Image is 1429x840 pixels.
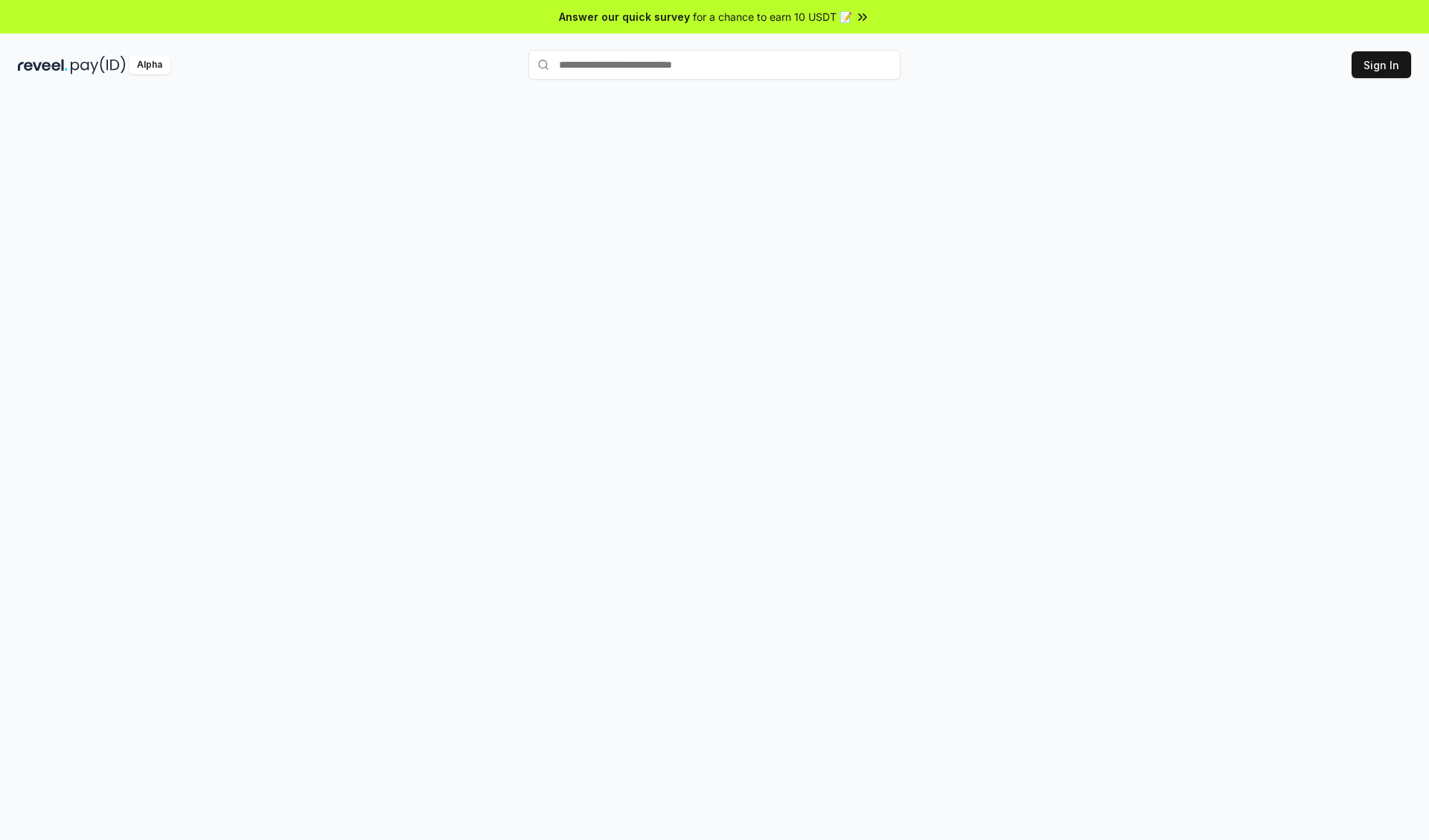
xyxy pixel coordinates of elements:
img: reveel_dark [18,56,68,74]
button: Sign In [1352,51,1411,78]
img: pay_id [71,56,126,74]
span: for a chance to earn 10 USDT 📝 [693,9,852,25]
span: Answer our quick survey [559,9,690,25]
div: Alpha [129,56,170,74]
